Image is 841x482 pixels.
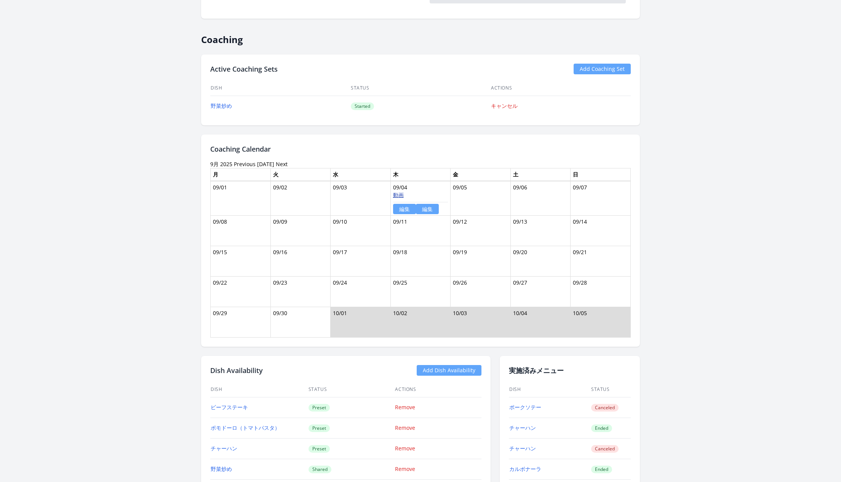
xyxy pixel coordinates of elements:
[571,307,631,337] td: 10/05
[210,64,278,74] h2: Active Coaching Sets
[390,215,451,246] td: 09/11
[571,215,631,246] td: 09/14
[510,168,571,181] th: 土
[510,181,571,216] td: 09/06
[509,465,541,472] a: カルボナーラ
[201,28,640,45] h2: Coaching
[211,246,271,276] td: 09/15
[390,307,451,337] td: 10/02
[510,246,571,276] td: 09/20
[350,80,491,96] th: Status
[571,246,631,276] td: 09/21
[270,215,331,246] td: 09/09
[308,382,395,397] th: Status
[393,204,416,214] a: 編集
[210,382,308,397] th: Dish
[491,102,518,109] a: キャンセル
[395,465,415,472] a: Remove
[390,246,451,276] td: 09/18
[210,160,232,168] time: 9月 2025
[211,465,232,472] a: 野菜炒め
[211,307,271,337] td: 09/29
[331,276,391,307] td: 09/24
[591,445,619,453] span: Canceled
[390,168,451,181] th: 木
[574,64,631,74] a: Add Coaching Set
[390,276,451,307] td: 09/25
[510,276,571,307] td: 09/27
[510,215,571,246] td: 09/13
[210,144,631,154] h2: Coaching Calendar
[309,445,330,453] span: Preset
[309,466,331,473] span: Shared
[211,424,280,431] a: ポモドーロ（トマトパスタ）
[451,276,511,307] td: 09/26
[395,404,415,411] a: Remove
[416,204,439,214] a: 編集
[393,191,404,199] a: 動画
[234,160,256,168] a: Previous
[395,445,415,452] a: Remove
[417,365,481,376] a: Add Dish Availability
[509,382,591,397] th: Dish
[451,215,511,246] td: 09/12
[257,160,274,168] a: [DATE]
[591,466,612,473] span: Ended
[591,424,612,432] span: Ended
[571,181,631,216] td: 09/07
[509,404,541,411] a: ポークソテー
[309,424,330,432] span: Preset
[331,215,391,246] td: 09/10
[309,404,330,412] span: Preset
[571,276,631,307] td: 09/28
[451,307,511,337] td: 10/03
[451,168,511,181] th: 金
[270,276,331,307] td: 09/23
[211,181,271,216] td: 09/01
[509,365,631,376] h2: 実施済みメニュー
[591,404,619,412] span: Canceled
[270,168,331,181] th: 火
[270,307,331,337] td: 09/30
[451,181,511,216] td: 09/05
[210,80,350,96] th: Dish
[270,246,331,276] td: 09/16
[211,445,237,452] a: チャーハン
[211,404,248,411] a: ビーフステーキ
[211,168,271,181] th: 月
[491,80,631,96] th: Actions
[331,181,391,216] td: 09/03
[395,382,481,397] th: Actions
[331,246,391,276] td: 09/17
[571,168,631,181] th: 日
[211,102,232,109] a: 野菜炒め
[591,382,631,397] th: Status
[276,160,288,168] a: Next
[509,445,536,452] a: チャーハン
[210,365,263,376] h2: Dish Availability
[211,215,271,246] td: 09/08
[390,181,451,216] td: 09/04
[211,276,271,307] td: 09/22
[451,246,511,276] td: 09/19
[510,307,571,337] td: 10/04
[331,307,391,337] td: 10/01
[270,181,331,216] td: 09/02
[395,424,415,431] a: Remove
[509,424,536,431] a: チャーハン
[351,102,374,110] span: Started
[331,168,391,181] th: 水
